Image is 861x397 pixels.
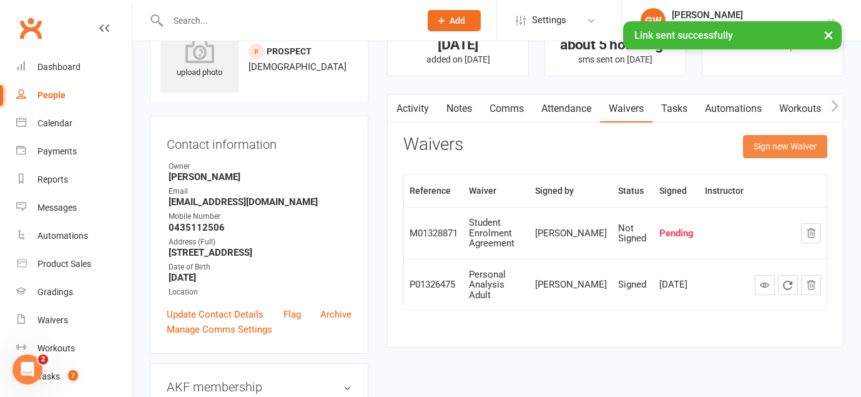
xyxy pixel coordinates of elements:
div: Reports [37,174,68,184]
a: Payments [16,138,132,166]
span: 2 [38,354,48,364]
th: Signed [654,175,699,207]
a: Update Contact Details [167,307,263,322]
th: Status [613,175,654,207]
div: Waivers [37,315,68,325]
a: Clubworx [15,13,46,44]
a: People [16,81,132,109]
div: Workouts [37,343,75,353]
a: Messages [16,194,132,222]
a: Activity [388,94,438,123]
a: Gradings [16,278,132,306]
div: Dashboard [37,62,81,72]
a: Waivers [16,306,132,334]
h3: Contact information [167,133,352,151]
div: Address (Full) [169,236,352,248]
div: Date of Birth [169,261,352,273]
th: Signed by [529,175,613,207]
th: Reference [404,175,463,207]
a: Archive [320,307,352,322]
span: [DEMOGRAPHIC_DATA] [248,61,347,73]
div: [PERSON_NAME] [672,9,826,21]
div: Not Signed [618,223,648,244]
strong: [PERSON_NAME] [169,171,352,183]
div: Email [169,186,352,198]
a: Product Sales [16,250,132,278]
a: Waivers [600,94,652,123]
div: GW [641,8,666,33]
a: Comms [481,94,533,123]
div: [DATE] [659,279,694,290]
strong: [DATE] [169,272,352,283]
div: Location [169,286,352,298]
a: Attendance [533,94,600,123]
div: Pending [659,228,694,239]
div: M01328871 [410,228,458,239]
a: Flag [283,307,301,322]
span: Add [450,16,465,26]
p: added on [DATE] [399,54,517,64]
div: Product Sales [37,259,91,269]
button: × [817,21,840,48]
p: sms sent on [DATE] [556,54,674,64]
a: Workouts [16,334,132,363]
strong: [EMAIL_ADDRESS][DOMAIN_NAME] [169,196,352,208]
div: Gradings [37,287,73,297]
a: Automations [16,222,132,250]
a: Notes [438,94,481,123]
div: Personal Analysis Adult [469,269,523,301]
div: Calendar [37,118,72,128]
h3: Waivers [403,135,463,154]
div: upload photo [160,38,239,79]
span: Settings [532,6,566,34]
div: Owner [169,161,352,173]
div: People [37,90,66,100]
div: Tasks [37,371,60,381]
a: Automations [696,94,770,123]
div: P01326475 [410,279,458,290]
span: 7 [68,370,78,381]
strong: [STREET_ADDRESS] [169,247,352,258]
snap: prospect [267,46,312,56]
div: Messages [37,203,77,213]
th: Instructor [699,175,749,207]
strong: 0435112506 [169,222,352,233]
div: Mobile Number [169,211,352,223]
div: Payments [37,146,77,156]
a: Calendar [16,109,132,138]
iframe: Intercom live chat [12,354,42,384]
a: Manage Comms Settings [167,322,272,337]
button: Add [428,10,481,31]
h3: AKF membership [167,380,352,394]
a: Reports [16,166,132,194]
a: Tasks [652,94,696,123]
div: [PERSON_NAME] [535,279,607,290]
button: Sign new Waiver [743,135,827,158]
input: Search... [164,12,411,29]
div: Student Enrolment Agreement [469,218,523,249]
div: Automations [37,231,88,241]
div: Black Belt Martial Arts Kincumber South [672,21,826,32]
div: Link sent successfully [623,21,842,49]
th: Waiver [463,175,529,207]
a: Workouts [770,94,830,123]
div: [PERSON_NAME] [535,228,607,239]
div: Signed [618,279,648,290]
a: Dashboard [16,53,132,81]
a: Tasks 7 [16,363,132,391]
